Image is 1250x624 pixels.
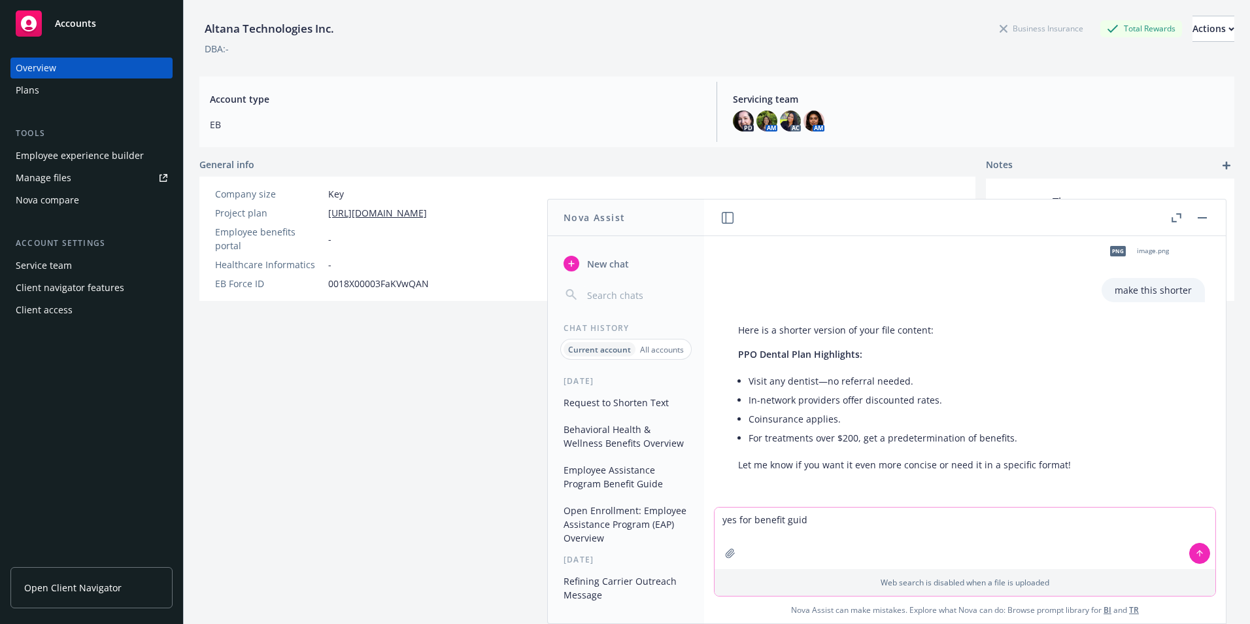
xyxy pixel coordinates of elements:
div: Company size [215,187,323,201]
div: pngimage.png [1102,235,1172,268]
div: Plans [16,80,39,101]
button: Refining Carrier Outreach Message [558,570,694,606]
span: 0018X00003FaKVwQAN [328,277,429,290]
div: Client navigator features [16,277,124,298]
a: Service team [10,255,173,276]
div: Total Rewards [1100,20,1182,37]
div: Actions [1192,16,1234,41]
p: Current account [568,344,631,355]
a: Plans [10,80,173,101]
a: add [1219,158,1234,173]
button: Behavioral Health & Wellness Benefits Overview [558,419,694,454]
button: Open Enrollment: Employee Assistance Program (EAP) Overview [558,500,694,549]
span: Accounts [55,18,96,29]
a: BI [1104,604,1111,615]
a: Manage files [10,167,173,188]
a: Accounts [10,5,173,42]
div: [DATE] [548,554,704,565]
div: Employee benefits portal [215,225,323,252]
h1: Nova Assist [564,211,625,224]
div: [DATE] [548,375,704,387]
button: Actions [1192,16,1234,42]
p: Web search is disabled when a file is uploaded [722,577,1208,588]
span: Notes [986,158,1013,173]
a: Overview [10,58,173,78]
a: TR [1129,604,1139,615]
span: Account type [210,92,701,106]
li: Coinsurance applies. [749,409,1071,428]
span: - [328,232,331,246]
img: photo [780,111,801,131]
span: New chat [584,257,629,271]
span: There are no notes yet [1053,194,1168,210]
span: png [1110,246,1126,256]
button: Employee Assistance Program Benefit Guide [558,459,694,494]
span: image.png [1137,247,1169,255]
button: Request to Shorten Text [558,392,694,413]
span: General info [199,158,254,171]
div: DBA: - [205,42,229,56]
span: EB [210,118,701,131]
div: Chat History [548,322,704,334]
div: Manage files [16,167,71,188]
div: Altana Technologies Inc. [199,20,339,37]
span: Nova Assist can make mistakes. Explore what Nova can do: Browse prompt library for and [709,597,1221,623]
a: [URL][DOMAIN_NAME] [328,206,427,220]
li: For treatments over $200, get a predetermination of benefits. [749,428,1071,447]
a: Nova compare [10,190,173,211]
div: Client access [16,300,73,321]
p: make this shorter [1115,283,1192,297]
li: Visit any dentist—no referral needed. [749,372,1071,390]
span: Servicing team [733,92,1224,106]
div: Tools [10,127,173,140]
div: Account settings [10,237,173,250]
p: All accounts [640,344,684,355]
div: Service team [16,255,72,276]
span: PPO Dental Plan Highlights: [738,348,862,360]
span: Key [328,187,344,201]
img: photo [733,111,754,131]
a: Client navigator features [10,277,173,298]
div: Healthcare Informatics [215,258,323,271]
div: Employee experience builder [16,145,144,166]
a: Employee experience builder [10,145,173,166]
span: - [328,258,331,271]
p: Let me know if you want it even more concise or need it in a specific format! [738,458,1071,472]
div: Business Insurance [993,20,1090,37]
button: New chat [558,252,694,275]
img: photo [756,111,777,131]
div: Nova compare [16,190,79,211]
div: Project plan [215,206,323,220]
textarea: yes for benefit guid [715,508,1215,569]
input: Search chats [584,286,688,304]
div: EB Force ID [215,277,323,290]
a: Client access [10,300,173,321]
span: Open Client Navigator [24,581,122,595]
img: photo [803,111,824,131]
li: In-network providers offer discounted rates. [749,390,1071,409]
p: Here is a shorter version of your file content: [738,323,1071,337]
div: Overview [16,58,56,78]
